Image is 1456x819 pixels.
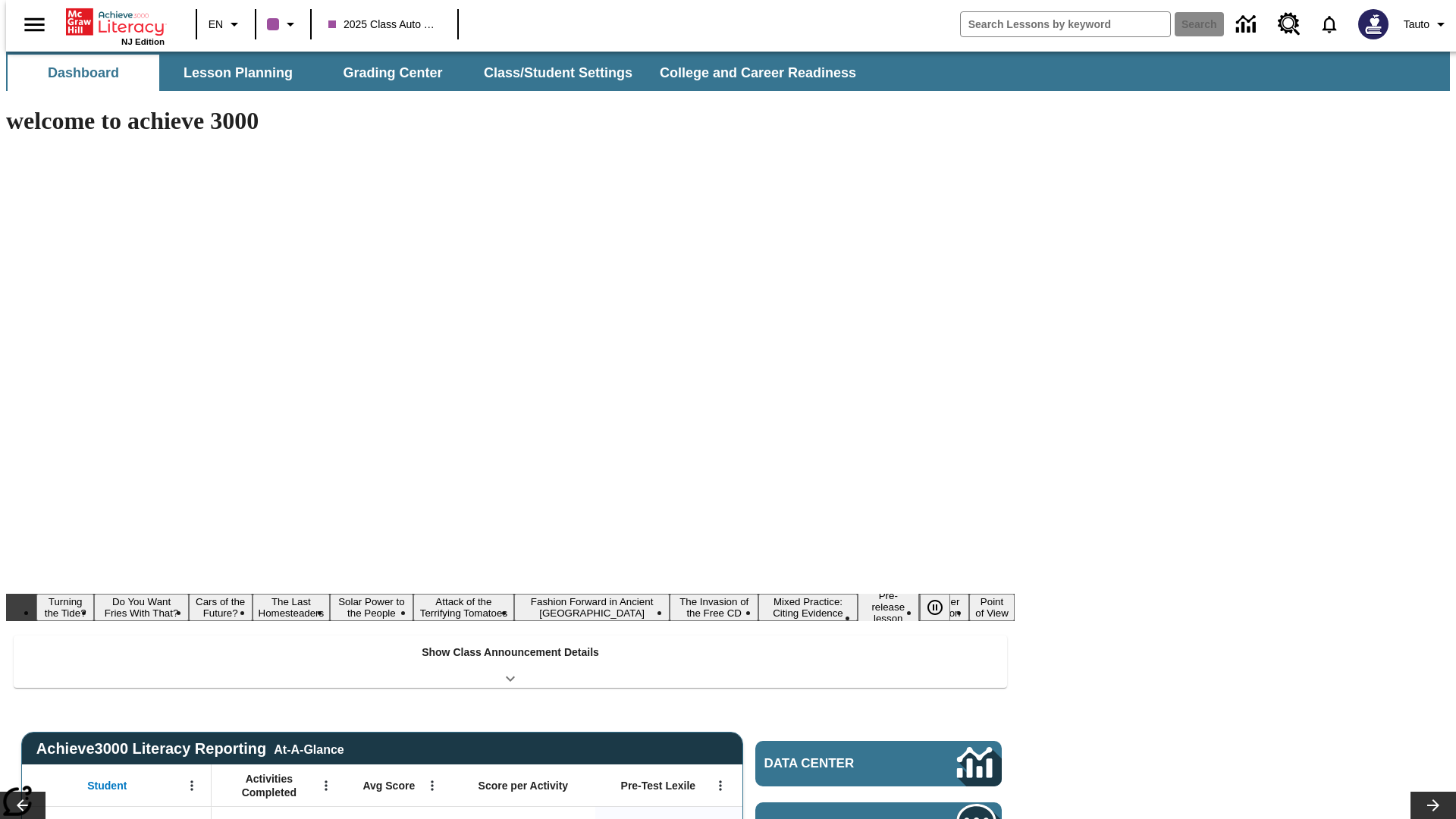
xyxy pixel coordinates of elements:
button: Slide 3 Cars of the Future? [189,594,253,621]
span: Achieve3000 Literacy Reporting [36,740,344,758]
button: Slide 9 Mixed Practice: Citing Evidence [758,594,857,621]
button: Slide 1 Turning the Tide? [36,594,94,621]
button: College and Career Readiness [648,55,868,91]
h1: welcome to achieve 3000 [6,107,1015,135]
button: Lesson Planning [162,55,314,91]
button: Slide 4 The Last Homesteaders [253,594,331,621]
span: NJ Edition [121,37,165,46]
button: Select a new avatar [1349,5,1398,44]
span: Data Center [764,756,906,771]
a: Data Center [1227,4,1269,45]
button: Pause [920,594,950,621]
img: Avatar [1358,9,1389,39]
button: Language: EN, Select a language [202,11,250,38]
span: Activities Completed [219,772,319,799]
span: EN [209,17,223,33]
div: SubNavbar [6,55,870,91]
span: Avg Score [362,779,415,792]
a: Home [66,7,165,37]
button: Class/Student Settings [472,55,645,91]
button: Slide 7 Fashion Forward in Ancient Rome [514,594,670,621]
div: SubNavbar [6,52,1450,91]
input: search field [961,12,1170,36]
button: Open Menu [315,774,337,797]
a: Resource Center, Will open in new tab [1269,4,1310,45]
div: Pause [920,594,965,621]
div: At-A-Glance [274,740,344,757]
button: Open Menu [421,774,444,797]
button: Slide 6 Attack of the Terrifying Tomatoes [413,594,515,621]
span: Score per Activity [479,779,569,792]
button: Dashboard [8,55,159,91]
button: Slide 8 The Invasion of the Free CD [670,594,758,621]
span: Student [87,779,127,792]
a: Data Center [755,741,1002,786]
button: Grading Center [317,55,469,91]
p: Show Class Announcement Details [422,645,599,661]
button: Slide 11 Career Lesson [919,594,969,621]
div: Show Class Announcement Details [14,635,1007,688]
span: Tauto [1404,17,1429,33]
a: Notifications [1310,5,1349,44]
button: Slide 5 Solar Power to the People [330,594,413,621]
button: Open side menu [12,2,57,47]
button: Slide 12 Point of View [969,594,1015,621]
button: Class color is purple. Change class color [261,11,306,38]
div: Home [66,5,165,46]
button: Open Menu [709,774,732,797]
span: Pre-Test Lexile [621,779,696,792]
button: Open Menu [180,774,203,797]
button: Profile/Settings [1398,11,1456,38]
button: Lesson carousel, Next [1410,792,1456,819]
button: Slide 2 Do You Want Fries With That? [94,594,189,621]
span: 2025 Class Auto Grade 13 [328,17,441,33]
button: Slide 10 Pre-release lesson [858,588,919,626]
